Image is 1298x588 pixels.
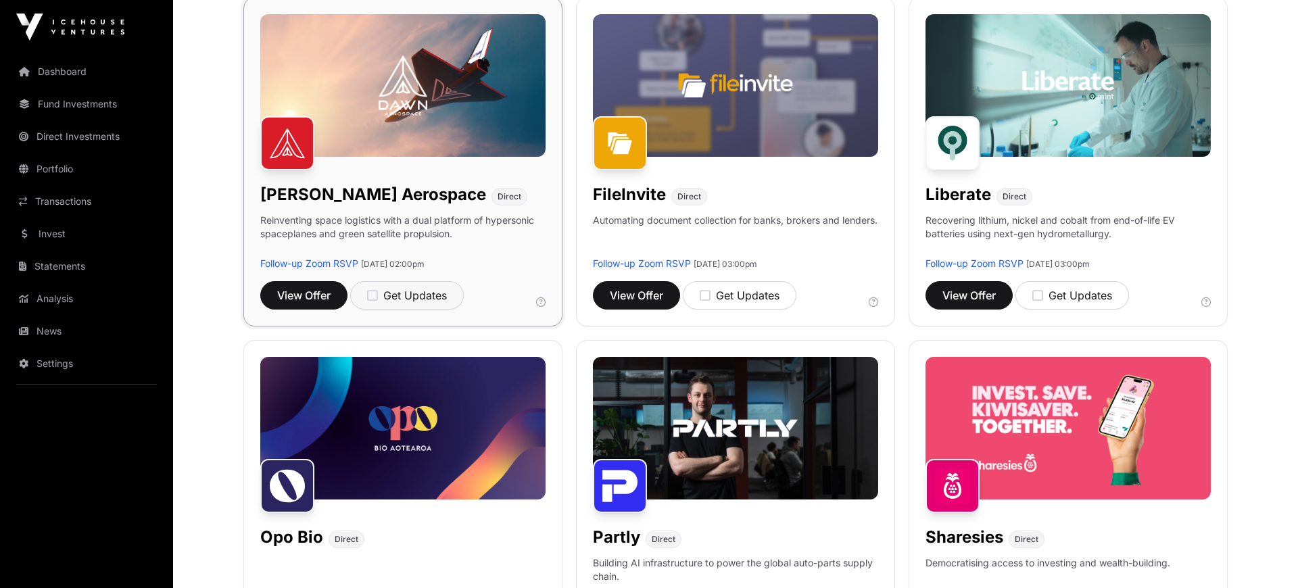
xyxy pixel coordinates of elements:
div: Get Updates [700,287,779,303]
p: Reinventing space logistics with a dual platform of hypersonic spaceplanes and green satellite pr... [260,214,546,257]
img: Liberate [926,116,980,170]
h1: Opo Bio [260,526,323,548]
button: View Offer [593,281,680,310]
a: Follow-up Zoom RSVP [260,258,358,269]
span: View Offer [277,287,331,303]
a: Follow-up Zoom RSVP [593,258,691,269]
img: Partly [593,459,647,513]
a: Statements [11,251,162,281]
span: Direct [498,191,521,202]
p: Automating document collection for banks, brokers and lenders. [593,214,878,257]
div: Get Updates [367,287,447,303]
h1: Liberate [926,184,991,205]
img: Sharesies [926,459,980,513]
a: Settings [11,349,162,378]
a: News [11,316,162,346]
img: Partly-Banner.jpg [593,357,878,499]
span: [DATE] 03:00pm [1026,259,1090,269]
button: Get Updates [1015,281,1129,310]
img: Liberate-Banner.jpg [926,14,1211,157]
img: Opo-Bio-Banner.jpg [260,357,546,499]
h1: FileInvite [593,184,666,205]
span: View Offer [942,287,996,303]
button: View Offer [260,281,347,310]
a: Transactions [11,187,162,216]
img: FileInvite [593,116,647,170]
div: Get Updates [1032,287,1112,303]
span: Direct [677,191,701,202]
span: Direct [652,534,675,545]
button: Get Updates [350,281,464,310]
h1: Partly [593,526,640,548]
p: Recovering lithium, nickel and cobalt from end-of-life EV batteries using next-gen hydrometallurgy. [926,214,1211,257]
a: Follow-up Zoom RSVP [926,258,1024,269]
span: Direct [335,534,358,545]
img: Icehouse Ventures Logo [16,14,124,41]
img: Dawn-Banner.jpg [260,14,546,157]
span: View Offer [610,287,663,303]
span: Direct [1015,534,1038,545]
img: Dawn Aerospace [260,116,314,170]
img: File-Invite-Banner.jpg [593,14,878,157]
h1: [PERSON_NAME] Aerospace [260,184,486,205]
a: Direct Investments [11,122,162,151]
iframe: Chat Widget [1230,523,1298,588]
button: View Offer [926,281,1013,310]
img: Sharesies-Banner.jpg [926,357,1211,499]
img: Opo Bio [260,459,314,513]
span: [DATE] 03:00pm [694,259,757,269]
a: Analysis [11,284,162,314]
a: Invest [11,219,162,249]
button: Get Updates [683,281,796,310]
span: Direct [1003,191,1026,202]
h1: Sharesies [926,526,1003,548]
a: Dashboard [11,57,162,87]
a: Fund Investments [11,89,162,119]
span: [DATE] 02:00pm [361,259,425,269]
a: Portfolio [11,154,162,184]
